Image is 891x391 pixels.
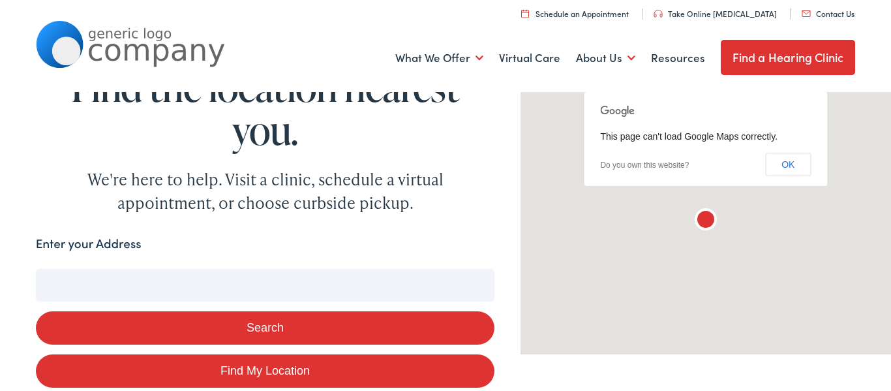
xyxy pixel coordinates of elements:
[802,10,811,17] img: utility icon
[57,168,474,215] div: We're here to help. Visit a clinic, schedule a virtual appointment, or choose curbside pickup.
[521,9,529,18] img: utility icon
[521,8,629,19] a: Schedule an Appointment
[36,354,495,388] a: Find My Location
[654,10,663,18] img: utility icon
[721,40,856,75] a: Find a Hearing Clinic
[36,234,142,253] label: Enter your Address
[651,34,705,82] a: Resources
[576,34,635,82] a: About Us
[600,131,778,142] span: This page can't load Google Maps correctly.
[36,311,495,345] button: Search
[600,161,689,170] a: Do you own this website?
[765,153,811,176] button: OK
[36,65,495,151] h1: Find the location nearest you.
[802,8,854,19] a: Contact Us
[654,8,777,19] a: Take Online [MEDICAL_DATA]
[499,34,560,82] a: Virtual Care
[395,34,483,82] a: What We Offer
[36,269,495,302] input: Enter your address or zip code
[685,200,727,242] div: The Alamo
